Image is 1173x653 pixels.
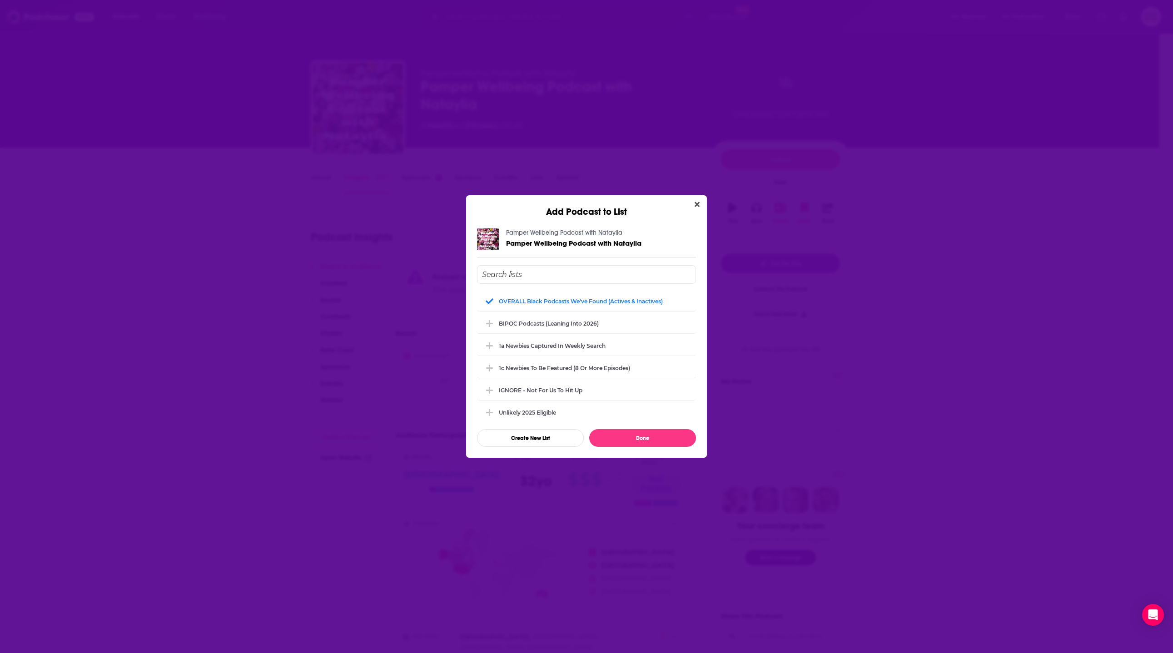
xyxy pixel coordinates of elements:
div: Add Podcast to List [466,195,707,218]
div: 1c Newbies to be featured (8 or more episodes) [499,365,630,371]
div: BIPOC podcasts (leaning into 2026) [499,320,599,327]
div: OVERALL Black podcasts we've found (actives & inactives) [477,291,696,311]
div: BIPOC podcasts (leaning into 2026) [477,313,696,333]
div: IGNORE - not for us to hit up [499,387,582,394]
button: Done [589,429,696,447]
div: Open Intercom Messenger [1142,604,1164,626]
button: Create New List [477,429,584,447]
div: OVERALL Black podcasts we've found (actives & inactives) [499,298,663,305]
div: Add Podcast To List [477,265,696,447]
div: Unlikely 2025 eligible [477,402,696,422]
input: Search lists [477,265,696,284]
a: Pamper Wellbeing Podcast with Nataylia [506,239,641,247]
button: Close [691,199,703,210]
img: Pamper Wellbeing Podcast with Nataylia [477,228,499,250]
div: 1c Newbies to be featured (8 or more episodes) [477,358,696,378]
div: Unlikely 2025 eligible [499,409,556,416]
div: 1a Newbies captured in weekly search [477,336,696,356]
div: IGNORE - not for us to hit up [477,380,696,400]
div: 1a Newbies captured in weekly search [499,342,606,349]
a: Pamper Wellbeing Podcast with Nataylia [506,229,622,237]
